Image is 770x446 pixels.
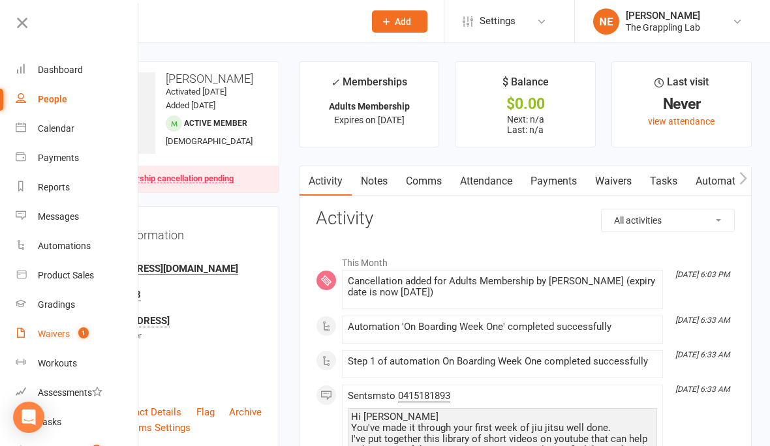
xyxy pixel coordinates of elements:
a: Product Sales [16,261,139,290]
a: Reports [16,173,139,202]
div: Waivers [38,329,70,339]
a: Attendance [451,166,521,196]
span: Expires on [DATE] [334,115,405,125]
span: Add [395,16,411,27]
a: Payments [16,143,139,173]
i: [DATE] 6:33 AM [675,350,730,359]
span: 1 [78,327,89,338]
span: Sent sms to [348,390,450,402]
a: Comms [397,166,451,196]
a: People [16,85,139,114]
div: Product Sales [38,270,94,280]
h3: [PERSON_NAME] [74,72,268,85]
div: $0.00 [467,97,583,111]
div: [PERSON_NAME] [626,10,700,22]
a: Gradings [16,290,139,320]
a: Automations [16,231,139,261]
div: Automations [38,241,91,251]
strong: [DATE] [82,368,262,379]
button: Add [372,10,427,33]
i: [DATE] 6:33 AM [675,385,730,394]
a: Tasks [16,408,139,437]
i: [DATE] 6:33 AM [675,316,730,325]
h3: Contact information [80,224,262,242]
p: Next: n/a Last: n/a [467,114,583,135]
div: Date of Birth [82,357,262,369]
a: Notes [352,166,397,196]
div: Gradings [38,299,75,310]
div: Address [82,304,262,316]
div: $ Balance [502,74,549,97]
div: Messages [38,211,79,222]
div: Cancellation added for Adults Membership by [PERSON_NAME] (expiry date is now [DATE]) [348,276,657,298]
input: Search... [78,12,355,31]
div: Assessments [38,387,102,398]
div: Calendar [38,123,74,134]
span: [DEMOGRAPHIC_DATA] [166,136,253,146]
a: Messages [16,202,139,231]
a: Calendar [16,114,139,143]
div: The Grappling Lab [626,22,700,33]
div: Tasks [38,417,61,427]
span: Settings [480,7,516,36]
a: Tasks [641,166,686,196]
strong: Adults Membership [329,101,410,111]
a: view attendance [648,116,715,126]
div: Step 1 of automation On Boarding Week One completed successfully [348,356,657,367]
time: Added [DATE] [166,100,215,110]
div: Member Number [82,330,262,342]
div: Location [82,383,262,395]
div: Mobile Number [82,278,262,290]
h3: Activity [316,209,735,229]
i: [DATE] 6:03 PM [675,270,730,279]
a: Dashboard [16,55,139,85]
a: Workouts [16,349,139,378]
div: Workouts [38,358,77,368]
a: Waivers [586,166,641,196]
div: Dashboard [38,65,83,75]
li: This Month [316,249,735,270]
strong: - [82,342,262,353]
a: Automations [686,166,764,196]
div: NE [593,8,619,35]
a: Activity [300,166,352,196]
div: People [38,94,67,104]
a: Waivers 1 [16,320,139,349]
a: Payments [521,166,586,196]
a: Archive [229,404,262,420]
div: Reports [38,182,70,192]
div: Open Intercom Messenger [13,402,44,433]
div: Membership cancellation pending [108,174,234,183]
div: Automation 'On Boarding Week One' completed successfully [348,321,657,333]
div: Email [82,252,262,264]
div: Last visit [654,74,709,97]
div: Never [624,97,739,111]
a: Assessments [16,378,139,408]
time: Activated [DATE] [166,87,226,97]
a: Flag [196,404,215,420]
div: Payments [38,153,79,163]
span: Active member [184,119,247,128]
i: ✓ [331,76,339,89]
div: Memberships [331,74,407,98]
